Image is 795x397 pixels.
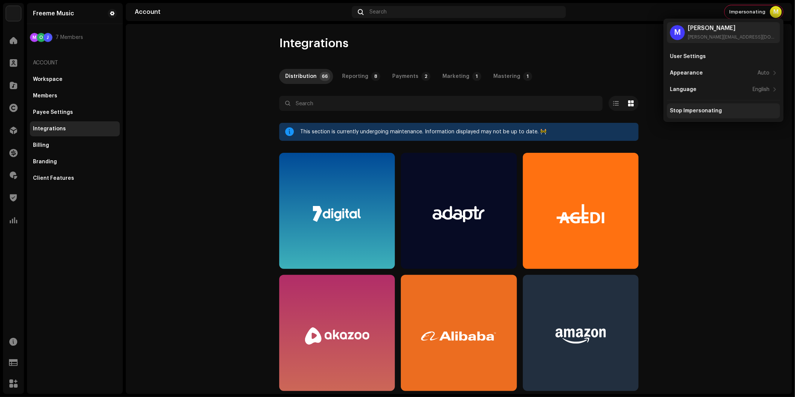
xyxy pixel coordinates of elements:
re-m-nav-item: Members [30,88,120,103]
div: Integrations [33,126,66,132]
div: Account [135,9,349,15]
div: Members [33,93,57,99]
div: M [670,25,685,40]
p-badge: 1 [472,72,481,81]
span: Integrations [279,36,348,51]
div: Auto [758,70,770,76]
div: Billing [33,142,49,148]
div: [PERSON_NAME] [688,25,777,31]
div: M [30,33,39,42]
div: J [43,33,52,42]
input: Search [279,96,603,111]
div: Payments [392,69,418,84]
re-m-nav-item: Integrations [30,121,120,136]
div: This section is currently undergoing maintenance. Information displayed may not be up to date. 🚧 [300,127,633,136]
div: Mastering [493,69,520,84]
p-badge: 8 [371,72,380,81]
re-m-nav-item: User Settings [667,49,780,64]
div: Language [670,87,697,93]
div: User Settings [670,54,706,60]
re-a-nav-header: Account [30,54,120,72]
div: Appearance [670,70,703,76]
div: Reporting [342,69,368,84]
re-m-nav-item: Client Features [30,171,120,186]
re-m-nav-item: Branding [30,154,120,169]
div: Branding [33,159,57,165]
div: Client Features [33,175,74,181]
span: Search [369,9,387,15]
re-m-nav-item: Billing [30,138,120,153]
img: 7951d5c0-dc3c-4d78-8e51-1b6de87acfd8 [6,6,21,21]
re-m-nav-item: Workspace [30,72,120,87]
p-badge: 1 [523,72,532,81]
re-m-nav-item: Appearance [667,66,780,81]
div: Freeme Music [33,10,74,16]
p-badge: 2 [421,72,430,81]
div: M [770,6,782,18]
div: Marketing [442,69,469,84]
span: 7 Members [55,34,83,40]
re-m-nav-item: Language [667,82,780,97]
div: O [37,33,46,42]
div: English [753,87,770,93]
span: Impersonating [729,9,765,15]
div: Distribution [285,69,317,84]
re-m-nav-item: Payee Settings [30,105,120,120]
div: [PERSON_NAME][EMAIL_ADDRESS][DOMAIN_NAME] [688,34,777,40]
p-badge: 66 [320,72,330,81]
re-m-nav-item: Stop Impersonating [667,103,780,118]
div: Workspace [33,76,63,82]
div: Stop Impersonating [670,108,722,114]
div: Payee Settings [33,109,73,115]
